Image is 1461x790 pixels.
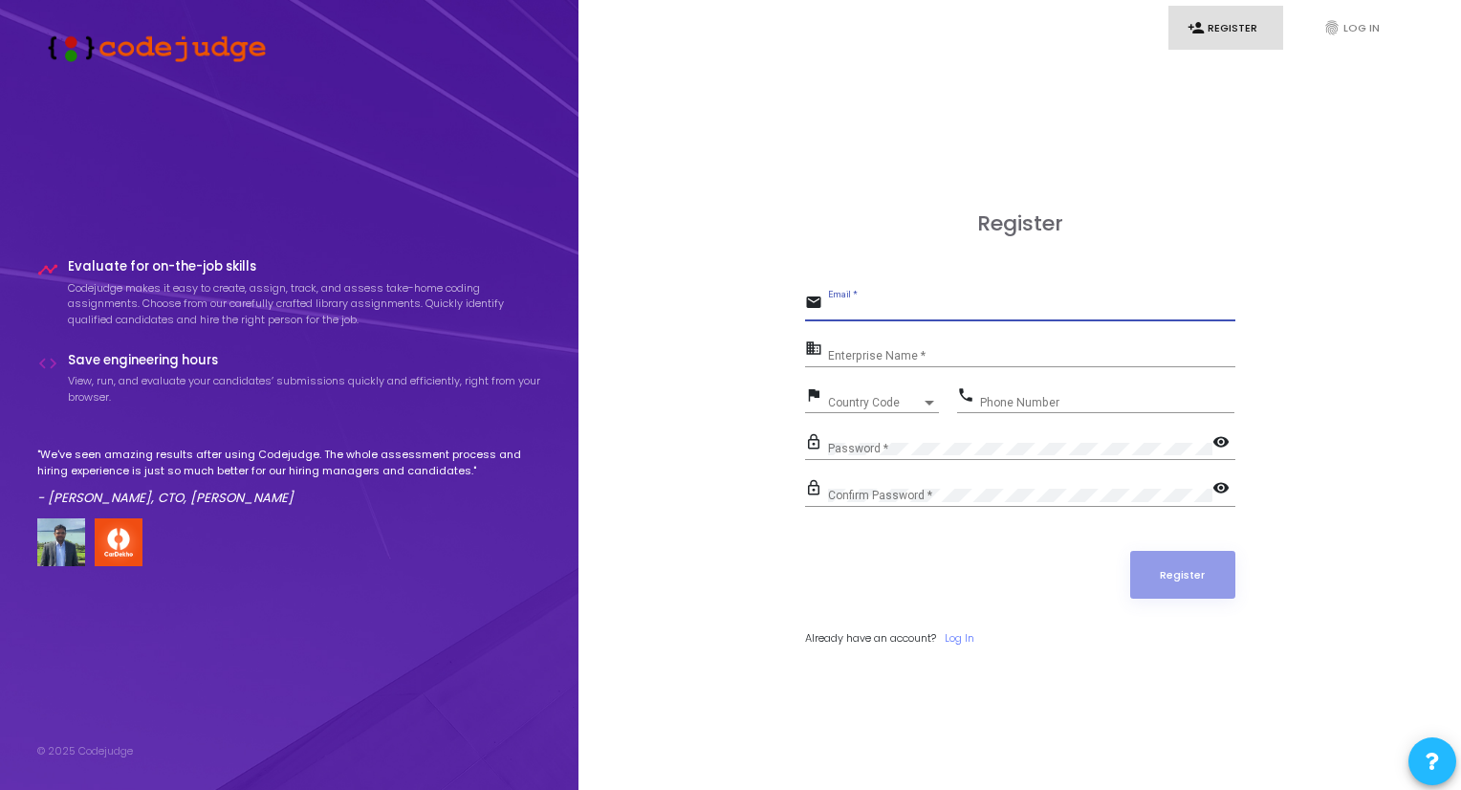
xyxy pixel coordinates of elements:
input: Email [828,302,1235,316]
em: - [PERSON_NAME], CTO, [PERSON_NAME] [37,489,294,507]
img: company-logo [95,518,142,566]
mat-icon: phone [957,385,980,408]
h3: Register [805,211,1235,236]
a: person_addRegister [1168,6,1283,51]
a: fingerprintLog In [1304,6,1419,51]
mat-icon: business [805,339,828,362]
mat-icon: email [805,293,828,316]
h4: Evaluate for on-the-job skills [68,259,542,274]
p: View, run, and evaluate your candidates’ submissions quickly and efficiently, right from your bro... [68,373,542,405]
input: Phone Number [980,396,1234,409]
mat-icon: lock_outline [805,432,828,455]
mat-icon: visibility [1212,478,1235,501]
input: Enterprise Name [828,349,1235,362]
p: Codejudge makes it easy to create, assign, track, and assess take-home coding assignments. Choose... [68,280,542,328]
span: Already have an account? [805,630,936,646]
i: timeline [37,259,58,280]
p: "We've seen amazing results after using Codejudge. The whole assessment process and hiring experi... [37,447,542,478]
i: code [37,353,58,374]
h4: Save engineering hours [68,353,542,368]
a: Log In [945,630,974,647]
button: Register [1130,551,1235,599]
mat-icon: lock_outline [805,478,828,501]
i: fingerprint [1323,19,1341,36]
img: user image [37,518,85,566]
span: Country Code [828,397,922,408]
mat-icon: flag [805,385,828,408]
div: © 2025 Codejudge [37,743,133,759]
i: person_add [1188,19,1205,36]
mat-icon: visibility [1212,432,1235,455]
